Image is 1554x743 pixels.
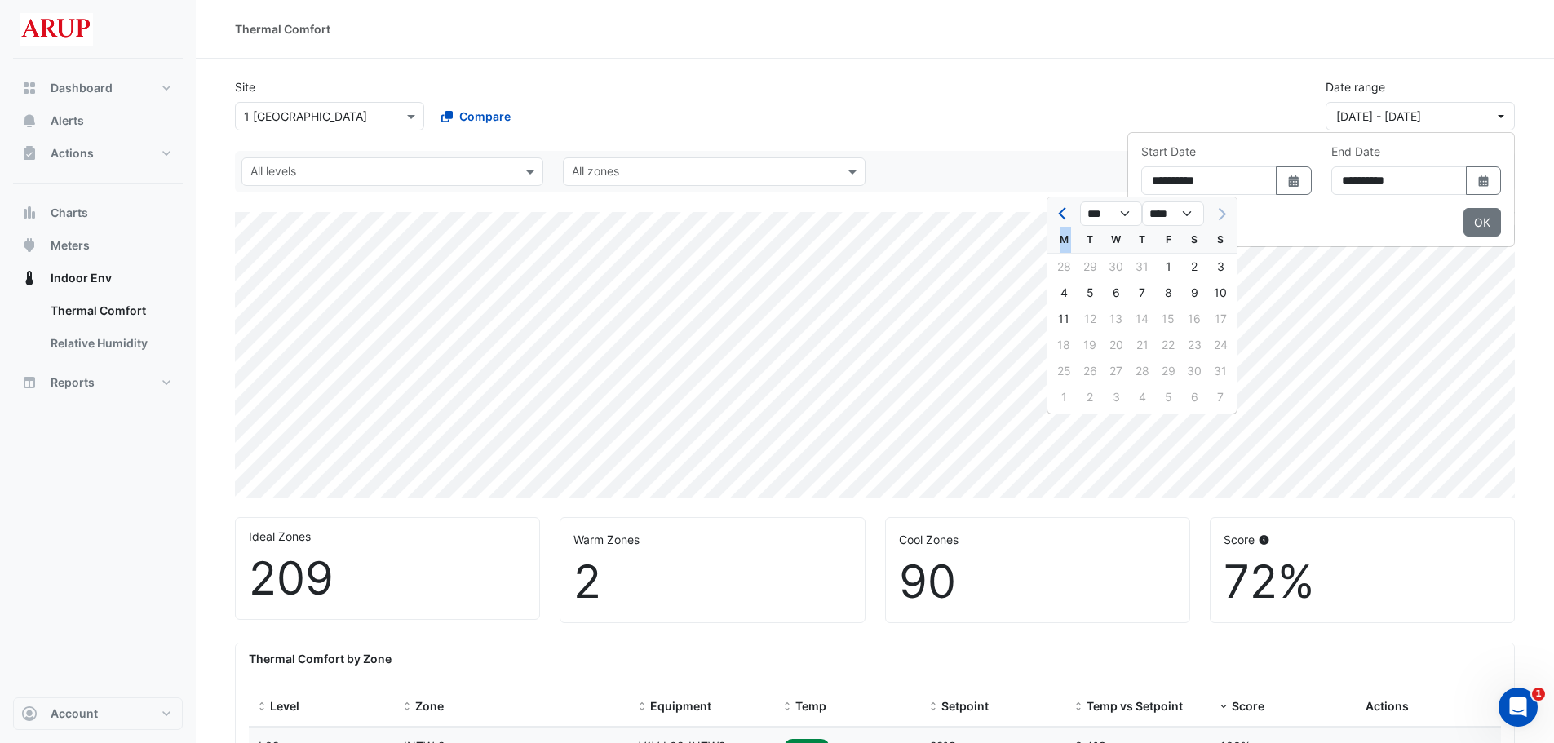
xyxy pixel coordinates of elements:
div: 1 [1155,254,1181,280]
div: 30 [1103,254,1129,280]
span: Actions [51,145,94,161]
button: Close [1463,208,1501,237]
span: Score [1232,699,1264,713]
div: Thursday, July 31, 2025 [1129,254,1155,280]
div: Score [1224,531,1501,548]
div: T [1129,227,1155,253]
fa-icon: Select Date [1286,174,1301,188]
button: Compare [431,102,521,130]
label: Start Date [1141,143,1196,160]
div: dropDown [1127,132,1515,247]
span: 01 May 25 - 11 Aug 25 [1336,109,1421,123]
app-icon: Meters [21,237,38,254]
span: Compare [459,108,511,125]
div: Monday, August 11, 2025 [1051,306,1077,332]
div: 90 [899,555,1176,609]
app-icon: Reports [21,374,38,391]
div: F [1155,227,1181,253]
div: Cool Zones [899,531,1176,548]
app-icon: Dashboard [21,80,38,96]
select: Select year [1142,201,1204,226]
span: Alerts [51,113,84,129]
span: Equipment [650,699,711,713]
button: Meters [13,229,183,262]
div: 6 [1103,280,1129,306]
span: Account [51,705,98,722]
span: Setpoint [941,699,989,713]
div: Tuesday, August 5, 2025 [1077,280,1103,306]
div: All levels [248,162,296,184]
span: Dashboard [51,80,113,96]
span: Charts [51,205,88,221]
a: Relative Humidity [38,327,183,360]
button: Previous month [1054,201,1074,227]
span: Meters [51,237,90,254]
select: Select month [1080,201,1142,226]
div: 31 [1129,254,1155,280]
div: 7 [1129,280,1155,306]
span: Reports [51,374,95,391]
div: 5 [1077,280,1103,306]
div: 3 [1207,254,1233,280]
app-icon: Charts [21,205,38,221]
div: M [1051,227,1077,253]
div: Monday, August 4, 2025 [1051,280,1077,306]
button: Alerts [13,104,183,137]
div: Indoor Env [13,294,183,366]
div: 10 [1207,280,1233,306]
div: 72% [1224,555,1501,609]
div: 2 [573,555,851,609]
div: Sunday, August 10, 2025 [1207,280,1233,306]
div: Tuesday, July 29, 2025 [1077,254,1103,280]
button: Reports [13,366,183,399]
div: Saturday, August 9, 2025 [1181,280,1207,306]
button: Indoor Env [13,262,183,294]
app-icon: Indoor Env [21,270,38,286]
label: Date range [1326,78,1385,95]
button: Charts [13,197,183,229]
span: Actions [1366,699,1409,713]
span: Temp [795,699,826,713]
div: S [1181,227,1207,253]
label: End Date [1331,143,1380,160]
div: Ideal Zones [249,528,526,545]
div: 29 [1077,254,1103,280]
button: Actions [13,137,183,170]
span: 1 [1532,688,1545,701]
div: Thermal Comfort [235,20,330,38]
b: Thermal Comfort by Zone [249,652,392,666]
div: Warm Zones [573,531,851,548]
div: 28 [1051,254,1077,280]
app-icon: Actions [21,145,38,161]
span: Temp vs Setpoint [1087,699,1183,713]
label: Site [235,78,255,95]
div: Monday, July 28, 2025 [1051,254,1077,280]
div: 4 [1051,280,1077,306]
div: W [1103,227,1129,253]
div: T [1077,227,1103,253]
div: Saturday, August 2, 2025 [1181,254,1207,280]
div: Thursday, August 7, 2025 [1129,280,1155,306]
fa-icon: Select Date [1477,174,1491,188]
div: 209 [249,551,526,606]
div: S [1207,227,1233,253]
div: 11 [1051,306,1077,332]
button: [DATE] - [DATE] [1326,102,1515,130]
div: 9 [1181,280,1207,306]
iframe: Intercom live chat [1499,688,1538,727]
div: Wednesday, July 30, 2025 [1103,254,1129,280]
div: 8 [1155,280,1181,306]
span: Level [270,699,299,713]
button: Dashboard [13,72,183,104]
button: Account [13,697,183,730]
span: Zone [415,699,444,713]
div: Sunday, August 3, 2025 [1207,254,1233,280]
app-icon: Alerts [21,113,38,129]
span: Indoor Env [51,270,112,286]
img: Company Logo [20,13,93,46]
div: Friday, August 8, 2025 [1155,280,1181,306]
div: All zones [569,162,619,184]
div: Friday, August 1, 2025 [1155,254,1181,280]
div: 2 [1181,254,1207,280]
a: Thermal Comfort [38,294,183,327]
